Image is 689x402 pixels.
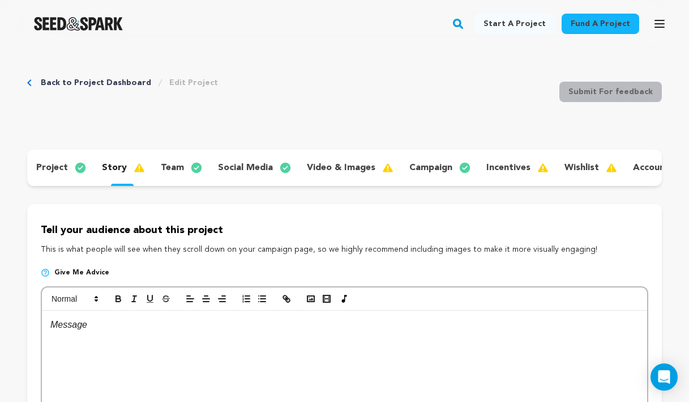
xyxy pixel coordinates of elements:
[307,161,375,175] p: video & images
[218,161,273,175] p: social media
[36,161,68,175] p: project
[209,159,298,177] button: social media
[537,161,558,175] img: warning-full.svg
[555,159,624,177] button: wishlist
[152,159,209,177] button: team
[559,82,662,102] button: Submit For feedback
[409,161,452,175] p: campaign
[27,159,93,177] button: project
[486,161,530,175] p: incentives
[41,77,151,88] a: Back to Project Dashboard
[34,17,123,31] img: Seed&Spark Logo Dark Mode
[54,268,109,277] span: Give me advice
[562,14,639,34] a: Fund a project
[41,243,648,257] p: This is what people will see when they scroll down on your campaign page, so we highly recommend ...
[280,161,300,175] img: check-circle-full.svg
[459,161,480,175] img: check-circle-full.svg
[382,161,403,175] img: warning-full.svg
[102,161,127,175] p: story
[93,159,152,177] button: story
[27,77,218,88] div: Breadcrumb
[41,222,648,239] p: Tell your audience about this project
[477,159,555,177] button: incentives
[134,161,154,175] img: warning-full.svg
[651,363,678,391] div: Open Intercom Messenger
[633,161,669,175] p: account
[606,161,626,175] img: warning-full.svg
[169,77,218,88] a: Edit Project
[298,159,400,177] button: video & images
[161,161,184,175] p: team
[75,161,95,175] img: check-circle-full.svg
[41,268,50,277] img: help-circle.svg
[400,159,477,177] button: campaign
[191,161,211,175] img: check-circle-full.svg
[564,161,599,175] p: wishlist
[34,17,123,31] a: Seed&Spark Homepage
[474,14,555,34] a: Start a project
